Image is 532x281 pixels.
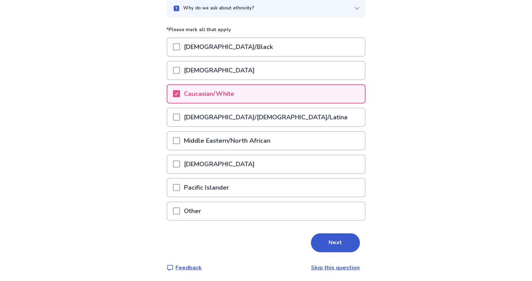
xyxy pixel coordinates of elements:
p: Pacific Islander [180,179,234,197]
button: Next [311,233,360,252]
a: Feedback [167,264,202,272]
p: Other [180,202,206,220]
p: Caucasian/White [180,85,239,103]
p: [DEMOGRAPHIC_DATA] [180,62,259,79]
a: Skip this question [311,264,360,272]
p: Feedback [176,264,202,272]
p: [DEMOGRAPHIC_DATA] [180,155,259,173]
p: Middle Eastern/North African [180,132,275,150]
p: Why do we ask about ethnicity? [184,5,255,12]
p: [DEMOGRAPHIC_DATA]/Black [180,38,277,56]
p: [DEMOGRAPHIC_DATA]/[DEMOGRAPHIC_DATA]/Latina [180,108,352,126]
p: *Please mark all that apply [167,26,366,37]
